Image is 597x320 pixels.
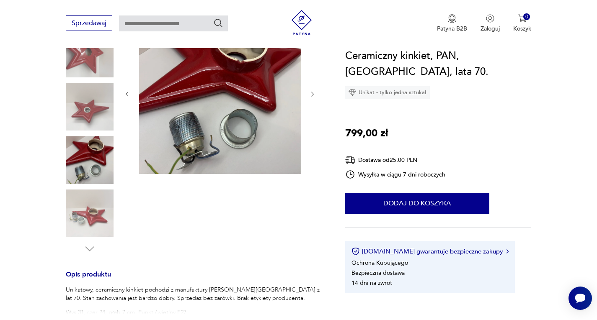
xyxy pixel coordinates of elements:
[345,155,355,165] img: Ikona dostawy
[345,155,446,165] div: Dostawa od 25,00 PLN
[345,169,446,179] div: Wysyłka w ciągu 7 dni roboczych
[351,279,392,287] li: 14 dni na zwrot
[66,272,325,286] h3: Opis produktu
[513,25,531,33] p: Koszyk
[569,287,592,310] iframe: Smartsupp widget button
[349,89,356,96] img: Ikona diamentu
[66,15,112,31] button: Sprzedawaj
[66,189,114,237] img: Zdjęcie produktu Ceramiczny kinkiet, PAN, Niemcy, lata 70.
[345,193,489,214] button: Dodaj do koszyka
[437,14,467,33] a: Ikona medaluPatyna B2B
[66,308,325,317] p: Wys 31, szer 24, głęb 7 cm. Punkt świetlny E27.
[289,10,314,35] img: Patyna - sklep z meblami i dekoracjami vintage
[481,25,500,33] p: Zaloguj
[486,14,494,23] img: Ikonka użytkownika
[66,136,114,184] img: Zdjęcie produktu Ceramiczny kinkiet, PAN, Niemcy, lata 70.
[351,247,360,256] img: Ikona certyfikatu
[448,14,456,23] img: Ikona medalu
[66,286,325,302] p: Unikatowy, ceramiczny kinkiet pochodzi z manufaktury [PERSON_NAME][GEOGRAPHIC_DATA] z lat 70. Sta...
[66,21,112,27] a: Sprzedawaj
[513,14,531,33] button: 0Koszyk
[523,13,530,20] div: 0
[351,247,509,256] button: [DOMAIN_NAME] gwarantuje bezpieczne zakupy
[345,86,430,99] div: Unikat - tylko jedna sztuka!
[351,269,405,277] li: Bezpieczna dostawa
[345,125,388,141] p: 799,00 zł
[437,25,467,33] p: Patyna B2B
[345,48,532,80] h1: Ceramiczny kinkiet, PAN, [GEOGRAPHIC_DATA], lata 70.
[481,14,500,33] button: Zaloguj
[506,249,509,253] img: Ikona strzałki w prawo
[66,83,114,131] img: Zdjęcie produktu Ceramiczny kinkiet, PAN, Niemcy, lata 70.
[437,14,467,33] button: Patyna B2B
[351,259,408,267] li: Ochrona Kupującego
[66,29,114,77] img: Zdjęcie produktu Ceramiczny kinkiet, PAN, Niemcy, lata 70.
[213,18,223,28] button: Szukaj
[518,14,527,23] img: Ikona koszyka
[139,13,301,174] img: Zdjęcie produktu Ceramiczny kinkiet, PAN, Niemcy, lata 70.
